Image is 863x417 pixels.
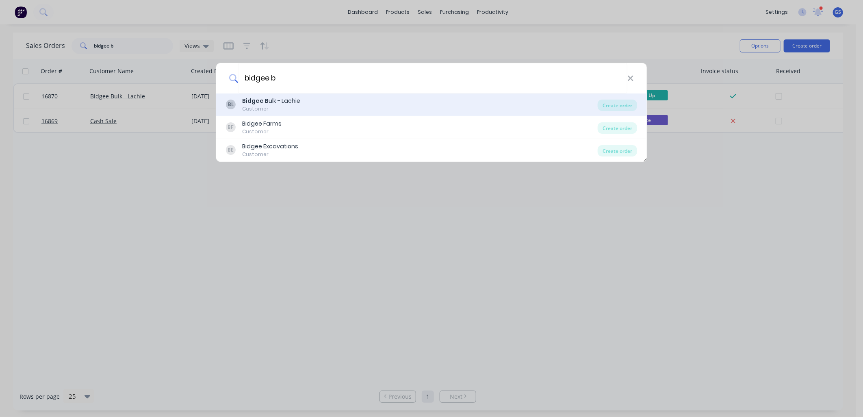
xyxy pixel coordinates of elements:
[242,151,298,158] div: Customer
[598,145,637,156] div: Create order
[226,100,236,109] div: BL
[242,119,282,128] div: Bidgee Farms
[242,97,300,105] div: ulk - Lachie
[226,145,236,155] div: BE
[242,105,300,113] div: Customer
[598,122,637,134] div: Create order
[226,122,236,132] div: BF
[598,100,637,111] div: Create order
[242,97,269,105] b: Bidgee B
[238,63,627,93] input: Enter a customer name to create a new order...
[242,142,298,151] div: Bidgee Excavations
[242,128,282,135] div: Customer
